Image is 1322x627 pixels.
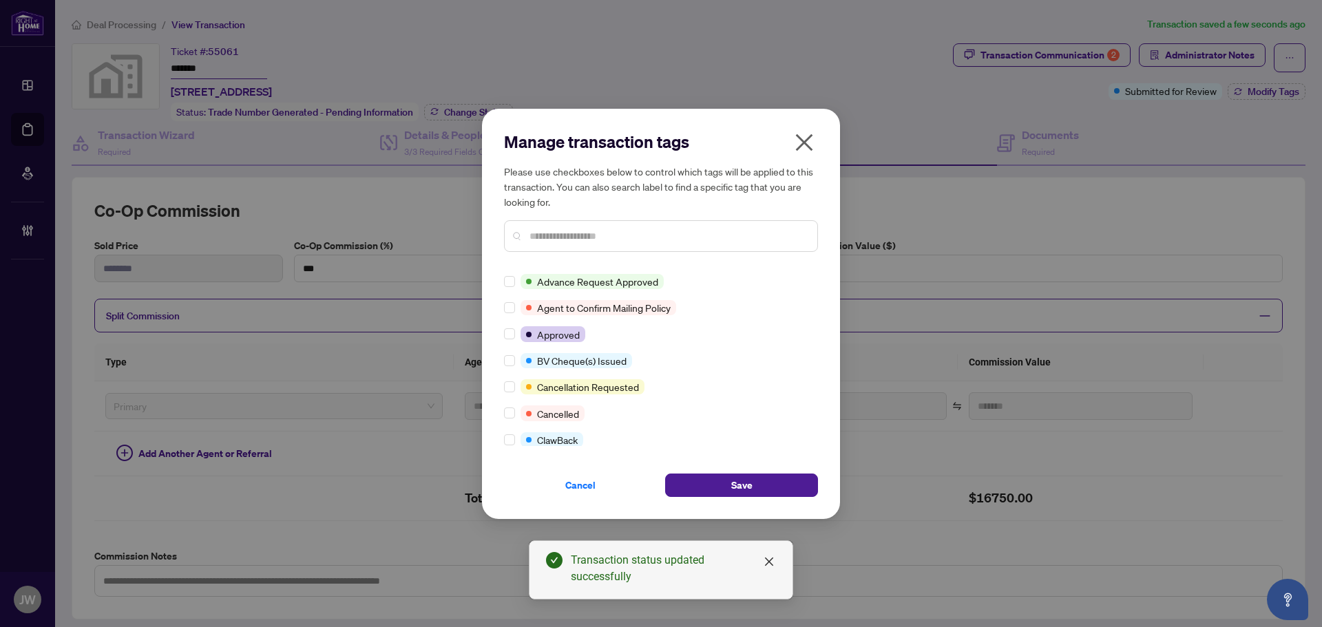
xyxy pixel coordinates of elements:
span: Cancellation Requested [537,379,639,394]
span: Advance Request Approved [537,274,658,289]
span: Cancel [565,474,596,496]
button: Open asap [1267,579,1308,620]
span: ClawBack [537,432,578,447]
a: Close [762,554,777,569]
button: Cancel [504,474,657,497]
span: close [793,131,815,153]
span: BV Cheque(s) Issued [537,353,627,368]
span: check-circle [546,552,563,568]
span: Agent to Confirm Mailing Policy [537,300,671,315]
span: close [764,556,775,567]
h2: Manage transaction tags [504,131,818,153]
h5: Please use checkboxes below to control which tags will be applied to this transaction. You can al... [504,164,818,209]
span: Approved [537,327,580,342]
span: Cancelled [537,406,579,421]
div: Transaction status updated successfully [571,552,776,585]
button: Save [665,474,818,497]
span: Save [731,474,753,496]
